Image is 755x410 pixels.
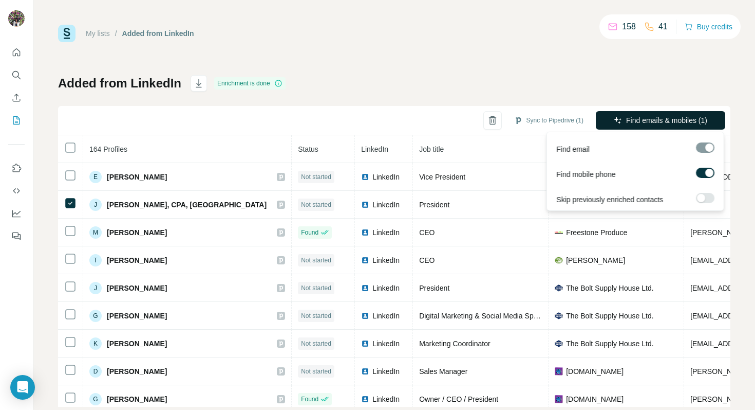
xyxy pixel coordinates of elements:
span: [PERSON_NAME], CPA, [GEOGRAPHIC_DATA] [107,200,267,210]
button: Quick start [8,43,25,62]
span: [PERSON_NAME] [107,255,167,265]
button: Sync to Pipedrive (1) [507,113,591,128]
span: LinkedIn [372,283,400,293]
div: G [89,393,102,405]
p: 41 [658,21,668,33]
div: J [89,199,102,211]
span: Freestone Produce [566,227,627,238]
img: LinkedIn logo [361,367,369,376]
span: Not started [301,283,331,293]
div: Open Intercom Messenger [10,375,35,400]
span: [PERSON_NAME] [107,338,167,349]
button: Use Surfe on LinkedIn [8,159,25,177]
span: [PERSON_NAME] [107,366,167,377]
a: My lists [86,29,110,38]
img: company-logo [555,367,563,376]
span: [DOMAIN_NAME] [566,366,624,377]
span: LinkedIn [372,366,400,377]
button: My lists [8,111,25,130]
span: [PERSON_NAME] [107,172,167,182]
button: Use Surfe API [8,182,25,200]
img: company-logo [555,312,563,320]
span: [PERSON_NAME] [107,227,167,238]
span: Not started [301,200,331,209]
span: Not started [301,256,331,265]
span: The Bolt Supply House Ltd. [566,311,653,321]
button: Enrich CSV [8,88,25,107]
img: LinkedIn logo [361,201,369,209]
img: LinkedIn logo [361,395,369,403]
span: [DOMAIN_NAME] [566,394,624,404]
div: E [89,171,102,183]
span: Owner / CEO / President [419,395,498,403]
span: The Bolt Supply House Ltd. [566,283,653,293]
img: LinkedIn logo [361,340,369,348]
span: President [419,201,449,209]
span: Found [301,395,318,404]
img: company-logo [555,284,563,292]
span: [PERSON_NAME] [566,255,625,265]
span: The Bolt Supply House Ltd. [566,338,653,349]
button: Feedback [8,227,25,245]
span: Vice President [419,173,465,181]
div: M [89,226,102,239]
span: Job title [419,145,444,153]
img: company-logo [555,340,563,348]
span: Find emails & mobiles (1) [626,115,707,126]
div: J [89,282,102,294]
span: CEO [419,228,435,237]
span: Not started [301,172,331,182]
span: Found [301,228,318,237]
button: Find emails & mobiles (1) [596,111,725,130]
span: LinkedIn [372,200,400,210]
span: LinkedIn [372,227,400,238]
p: 158 [622,21,636,33]
h1: Added from LinkedIn [58,75,181,92]
span: Find email [556,144,590,154]
span: Find mobile phone [556,169,615,180]
span: CEO [419,256,435,264]
img: LinkedIn logo [361,284,369,292]
span: Not started [301,367,331,376]
button: Buy credits [685,20,732,34]
span: LinkedIn [361,145,388,153]
img: Avatar [8,10,25,27]
img: LinkedIn logo [361,173,369,181]
span: Not started [301,339,331,348]
span: LinkedIn [372,172,400,182]
img: company-logo [555,256,563,264]
span: [PERSON_NAME] [107,394,167,404]
span: 164 Profiles [89,145,127,153]
span: Marketing Coordinator [419,340,490,348]
span: [PERSON_NAME] [107,283,167,293]
button: Search [8,66,25,84]
span: LinkedIn [372,338,400,349]
img: LinkedIn logo [361,312,369,320]
img: company-logo [555,395,563,403]
span: Digital Marketing & Social Media Specialist [419,312,555,320]
img: LinkedIn logo [361,256,369,264]
span: LinkedIn [372,394,400,404]
div: G [89,310,102,322]
button: Dashboard [8,204,25,223]
span: Status [298,145,318,153]
img: Surfe Logo [58,25,75,42]
span: Not started [301,311,331,320]
div: Enrichment is done [214,77,286,90]
span: Skip previously enriched contacts [556,194,663,205]
div: T [89,254,102,266]
img: company-logo [555,228,563,237]
div: Added from LinkedIn [122,28,194,39]
span: Sales Manager [419,367,467,376]
span: [PERSON_NAME] [107,311,167,321]
span: President [419,284,449,292]
li: / [115,28,117,39]
span: LinkedIn [372,255,400,265]
span: LinkedIn [372,311,400,321]
div: K [89,337,102,350]
img: LinkedIn logo [361,228,369,237]
div: D [89,365,102,378]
